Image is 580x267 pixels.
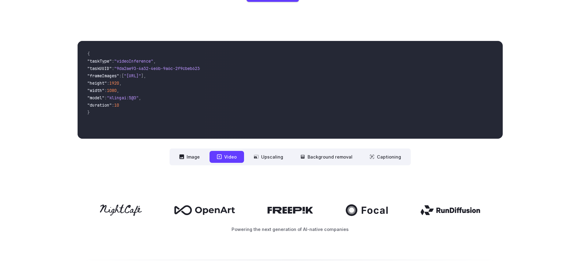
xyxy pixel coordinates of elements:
span: , [153,58,156,64]
span: { [87,51,90,57]
span: , [119,80,122,86]
span: : [112,66,114,71]
span: : [112,102,114,108]
span: "[URL]" [124,73,141,79]
p: Powering the next generation of AI-native companies [78,226,503,233]
span: : [112,58,114,64]
span: 1080 [107,88,117,93]
span: "taskUUID" [87,66,112,71]
span: "9da2ae93-4a32-4e6b-9a6c-2f9cbeb62301" [114,66,207,71]
span: "frameImages" [87,73,119,79]
span: 1920 [109,80,119,86]
span: 10 [114,102,119,108]
span: , [139,95,141,101]
button: Upscaling [246,151,290,163]
span: [ [122,73,124,79]
span: , [117,88,119,93]
button: Image [172,151,207,163]
span: : [119,73,122,79]
span: : [107,80,109,86]
span: } [87,110,90,115]
span: "klingai:5@3" [107,95,139,101]
span: , [144,73,146,79]
span: "duration" [87,102,112,108]
span: "taskType" [87,58,112,64]
span: "width" [87,88,104,93]
button: Background removal [293,151,360,163]
span: : [104,95,107,101]
button: Captioning [362,151,408,163]
span: "height" [87,80,107,86]
span: : [104,88,107,93]
button: Video [210,151,244,163]
span: "videoInference" [114,58,153,64]
span: ] [141,73,144,79]
span: "model" [87,95,104,101]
